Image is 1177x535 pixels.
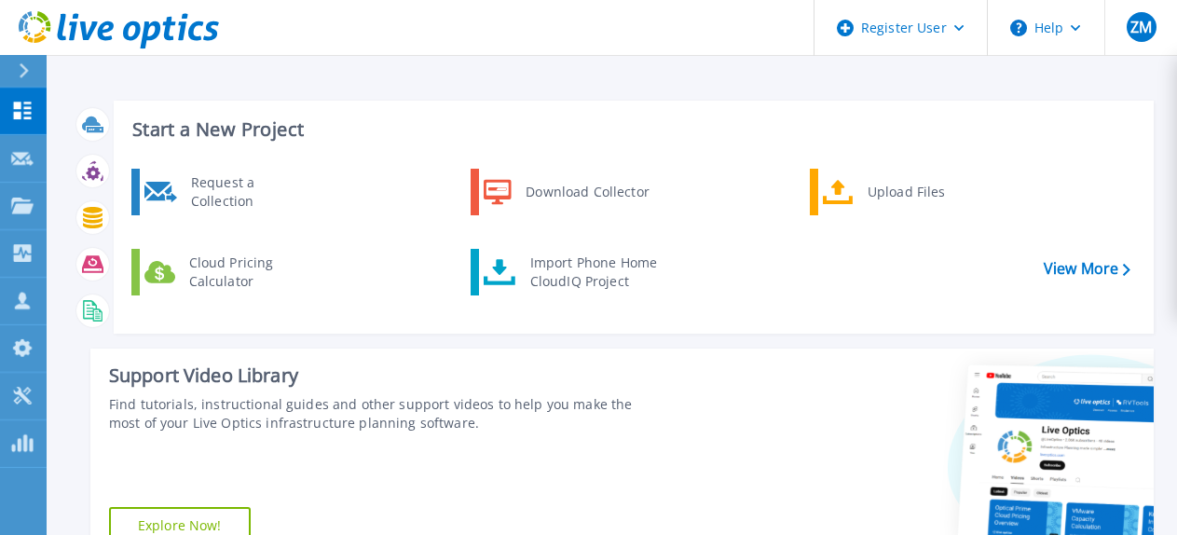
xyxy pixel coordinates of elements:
[182,173,318,211] div: Request a Collection
[1130,20,1152,34] span: ZM
[131,249,322,295] a: Cloud Pricing Calculator
[180,254,318,291] div: Cloud Pricing Calculator
[810,169,1001,215] a: Upload Files
[131,169,322,215] a: Request a Collection
[109,364,662,388] div: Support Video Library
[132,119,1129,140] h3: Start a New Project
[516,173,657,211] div: Download Collector
[858,173,996,211] div: Upload Files
[471,169,662,215] a: Download Collector
[1044,260,1130,278] a: View More
[109,395,662,432] div: Find tutorials, instructional guides and other support videos to help you make the most of your L...
[521,254,666,291] div: Import Phone Home CloudIQ Project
